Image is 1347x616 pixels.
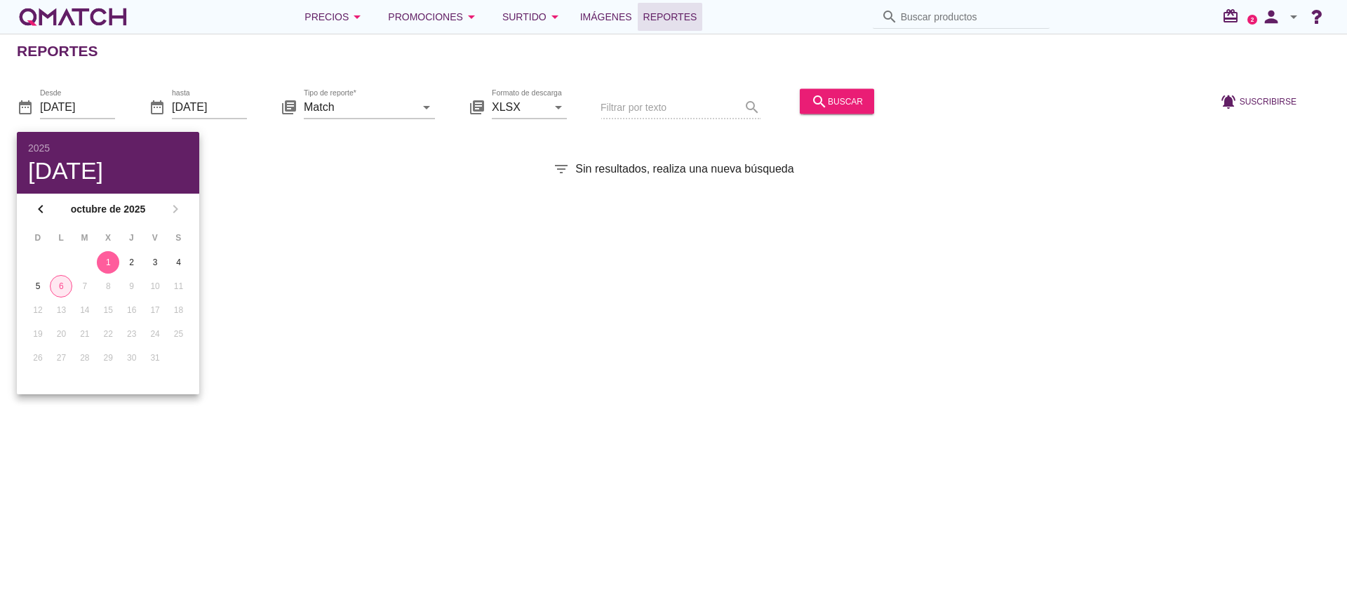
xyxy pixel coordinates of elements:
[144,251,166,274] button: 3
[1220,93,1240,109] i: notifications_active
[149,98,166,115] i: date_range
[638,3,703,31] a: Reportes
[811,93,828,109] i: search
[97,256,119,269] div: 1
[168,226,189,250] th: S
[28,159,188,182] div: [DATE]
[418,98,435,115] i: arrow_drop_down
[32,201,49,217] i: chevron_left
[575,3,638,31] a: Imágenes
[1247,15,1257,25] a: 2
[172,95,247,118] input: hasta
[17,40,98,62] h2: Reportes
[27,275,49,297] button: 5
[1240,95,1296,107] span: Suscribirse
[97,251,119,274] button: 1
[144,256,166,269] div: 3
[492,95,547,118] input: Formato de descarga
[580,8,632,25] span: Imágenes
[17,3,129,31] a: white-qmatch-logo
[51,280,72,293] div: 6
[27,280,49,293] div: 5
[1209,88,1308,114] button: Suscribirse
[643,8,697,25] span: Reportes
[50,226,72,250] th: L
[349,8,366,25] i: arrow_drop_down
[1257,7,1285,27] i: person
[502,8,563,25] div: Surtido
[1222,8,1245,25] i: redeem
[811,93,863,109] div: buscar
[491,3,575,31] button: Surtido
[121,251,143,274] button: 2
[469,98,485,115] i: library_books
[27,226,48,250] th: D
[547,8,563,25] i: arrow_drop_down
[28,143,188,153] div: 2025
[281,98,297,115] i: library_books
[881,8,898,25] i: search
[304,8,366,25] div: Precios
[293,3,377,31] button: Precios
[144,226,166,250] th: V
[800,88,874,114] button: buscar
[1251,16,1254,22] text: 2
[53,202,163,217] strong: octubre de 2025
[168,251,190,274] button: 4
[97,226,119,250] th: X
[121,256,143,269] div: 2
[463,8,480,25] i: arrow_drop_down
[377,3,491,31] button: Promociones
[168,256,190,269] div: 4
[74,226,95,250] th: M
[40,95,115,118] input: Desde
[388,8,480,25] div: Promociones
[50,275,72,297] button: 6
[304,95,415,118] input: Tipo de reporte*
[550,98,567,115] i: arrow_drop_down
[553,161,570,178] i: filter_list
[1285,8,1302,25] i: arrow_drop_down
[901,6,1041,28] input: Buscar productos
[121,226,142,250] th: J
[17,98,34,115] i: date_range
[575,161,793,178] span: Sin resultados, realiza una nueva búsqueda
